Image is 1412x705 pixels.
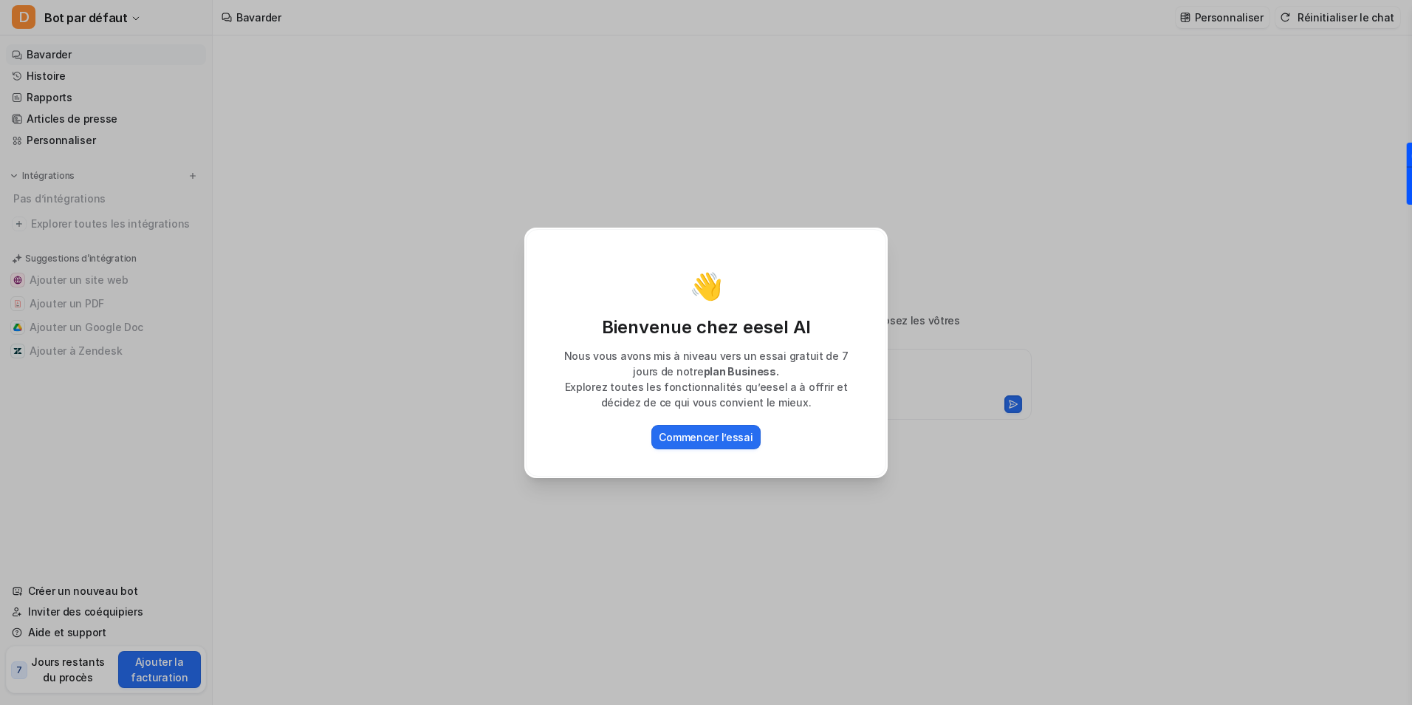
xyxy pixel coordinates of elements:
p: Nous vous avons mis à niveau vers un essai gratuit de 7 jours de notre [541,348,871,379]
p: Bienvenue chez eesel AI [541,316,871,339]
button: Commencer l’essai [651,425,760,449]
p: 👋 [690,271,723,301]
p: Commencer l’essai [659,429,753,445]
span: plan Business. [704,365,779,378]
p: Explorez toutes les fonctionnalités qu’eesel a à offrir et décidez de ce qui vous convient le mieux. [541,379,871,410]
